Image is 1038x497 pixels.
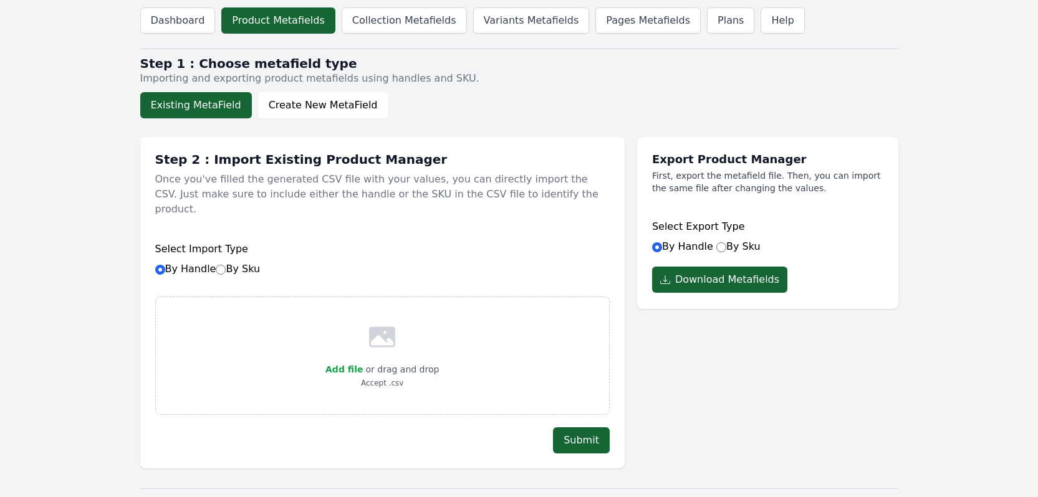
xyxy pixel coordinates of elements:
[595,7,701,34] a: Pages Metafields
[652,242,662,252] input: By Handle
[716,240,761,252] label: By Sku
[140,56,898,71] h2: Step 1 : Choose metafield type
[140,71,898,86] p: Importing and exporting product metafields using handles and SKU.
[553,427,610,453] button: Submit
[155,242,610,257] h6: Select Import Type
[155,263,261,275] label: By Handle
[155,167,610,222] p: Once you've filled the generated CSV file with your values, you can directly import the CSV. Just...
[216,263,260,275] label: By Sku
[363,362,439,377] p: or drag and drop
[473,7,590,34] a: Variants Metafields
[140,92,252,118] button: Existing MetaField
[652,152,883,167] h1: Export Product Manager
[325,364,363,374] span: Add file
[342,7,467,34] a: Collection Metafields
[652,240,713,252] label: By Handle
[325,377,439,389] p: Accept .csv
[761,7,804,34] a: Help
[216,265,226,275] input: By Sku
[716,242,726,252] input: By Sku
[652,219,883,234] h6: Select Export Type
[221,7,335,34] a: Product Metafields
[155,265,165,275] input: By HandleBy Sku
[140,7,216,34] a: Dashboard
[652,169,883,194] p: First, export the metafield file. Then, you can import the same file after changing the values.
[707,7,754,34] a: Plans
[155,152,610,167] h1: Step 2 : Import Existing Product Manager
[652,267,787,293] button: Download Metafields
[258,92,388,118] button: Create New MetaField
